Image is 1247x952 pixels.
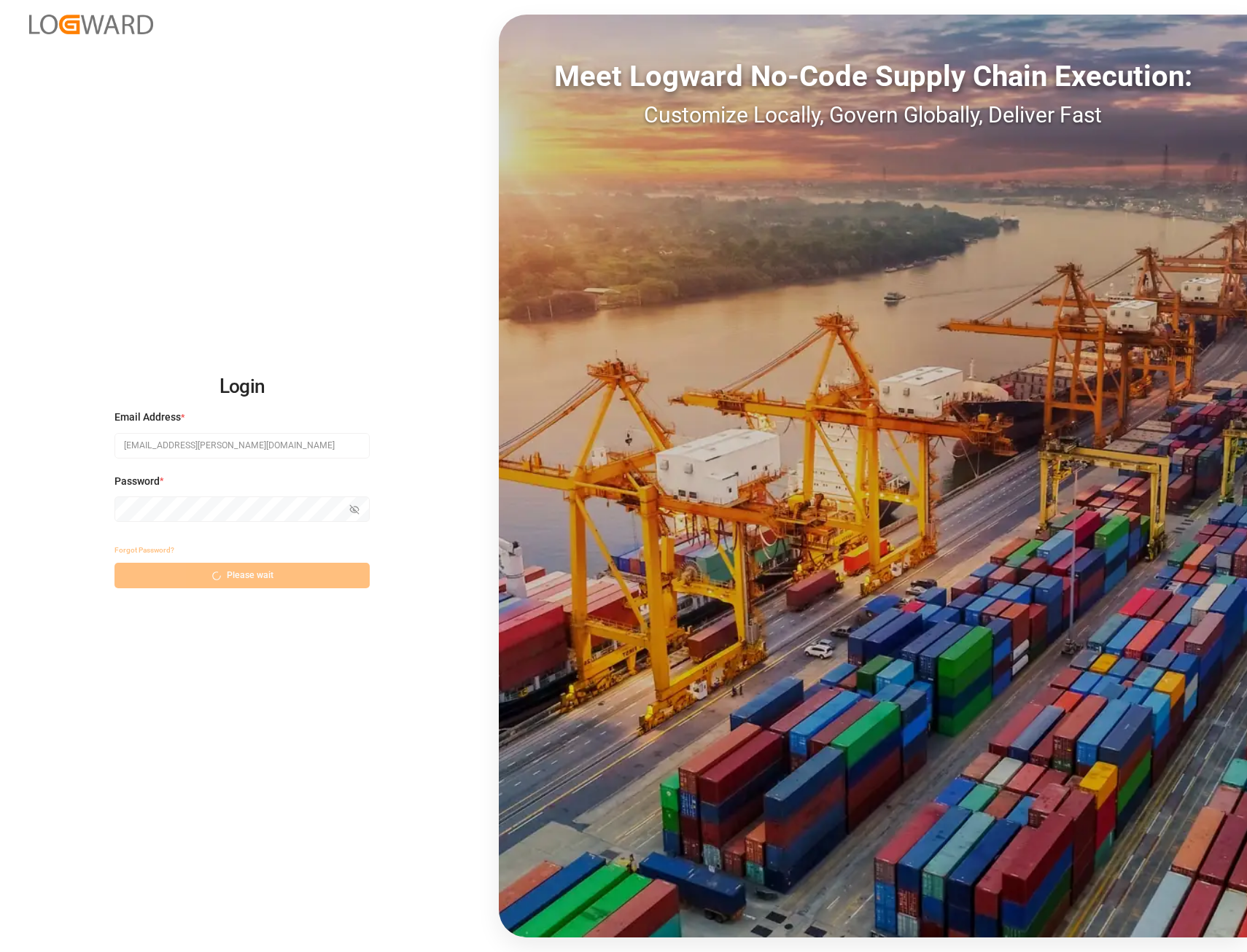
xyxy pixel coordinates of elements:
[114,474,160,489] span: Password
[114,433,370,459] input: Enter your email
[499,98,1247,131] div: Customize Locally, Govern Globally, Deliver Fast
[114,364,370,410] h2: Login
[114,410,181,425] span: Email Address
[29,15,153,34] img: Logward_new_orange.png
[499,55,1247,98] div: Meet Logward No-Code Supply Chain Execution:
